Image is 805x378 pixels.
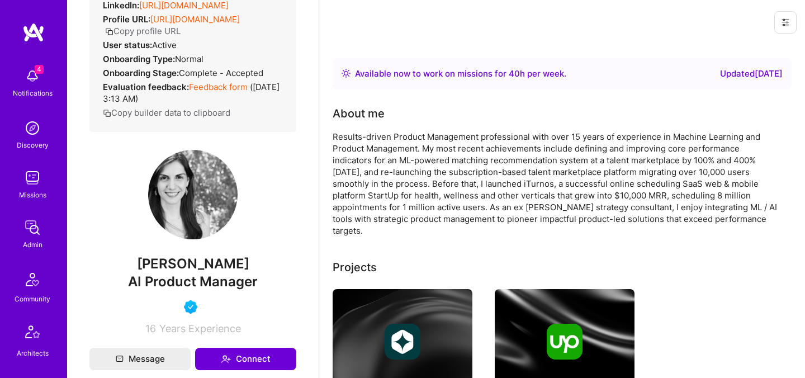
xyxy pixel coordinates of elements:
[21,216,44,239] img: admin teamwork
[148,150,238,239] img: User Avatar
[333,105,385,122] div: About me
[103,40,152,50] strong: User status:
[150,14,240,25] a: [URL][DOMAIN_NAME]
[509,68,520,79] span: 40
[103,54,175,64] strong: Onboarding Type:
[89,256,296,272] span: [PERSON_NAME]
[19,189,46,201] div: Missions
[175,54,203,64] span: normal
[22,22,45,42] img: logo
[333,259,377,276] div: Projects
[184,300,197,314] img: Vetted A.Teamer
[105,25,181,37] button: Copy profile URL
[333,131,780,237] div: Results-driven Product Management professional with over 15 years of experience in Machine Learni...
[159,323,241,334] span: Years Experience
[103,107,230,119] button: Copy builder data to clipboard
[116,355,124,363] i: icon Mail
[103,81,283,105] div: ( [DATE] 3:13 AM )
[221,354,231,364] i: icon Connect
[152,40,177,50] span: Active
[35,65,44,74] span: 4
[13,87,53,99] div: Notifications
[720,67,783,81] div: Updated [DATE]
[19,320,46,347] img: Architects
[355,67,566,81] div: Available now to work on missions for h per week .
[17,139,49,151] div: Discovery
[189,82,248,92] a: Feedback form
[195,348,296,370] button: Connect
[105,27,113,36] i: icon Copy
[21,117,44,139] img: discovery
[103,109,111,117] i: icon Copy
[21,167,44,189] img: teamwork
[21,65,44,87] img: bell
[19,266,46,293] img: Community
[547,324,583,360] img: Company logo
[23,239,42,251] div: Admin
[128,273,258,290] span: AI Product Manager
[15,293,50,305] div: Community
[385,324,420,360] img: Company logo
[342,69,351,78] img: Availability
[89,348,191,370] button: Message
[103,14,150,25] strong: Profile URL:
[103,68,179,78] strong: Onboarding Stage:
[145,323,156,334] span: 16
[17,347,49,359] div: Architects
[103,82,189,92] strong: Evaluation feedback:
[179,68,263,78] span: Complete - Accepted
